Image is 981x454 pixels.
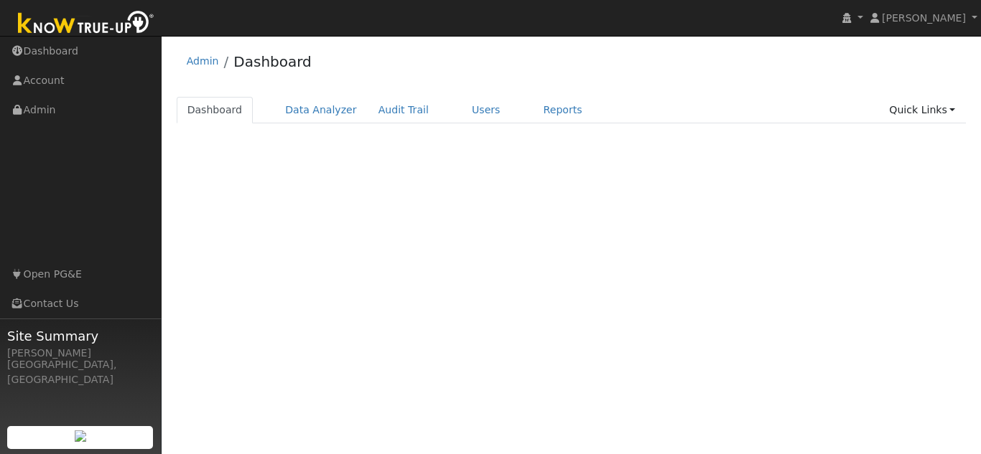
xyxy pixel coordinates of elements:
[368,97,440,123] a: Audit Trail
[11,8,162,40] img: Know True-Up
[7,326,154,346] span: Site Summary
[274,97,368,123] a: Data Analyzer
[7,357,154,387] div: [GEOGRAPHIC_DATA], [GEOGRAPHIC_DATA]
[533,97,593,123] a: Reports
[177,97,254,123] a: Dashboard
[461,97,511,123] a: Users
[882,12,966,24] span: [PERSON_NAME]
[233,53,312,70] a: Dashboard
[75,430,86,442] img: retrieve
[187,55,219,67] a: Admin
[7,346,154,361] div: [PERSON_NAME]
[878,97,966,123] a: Quick Links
